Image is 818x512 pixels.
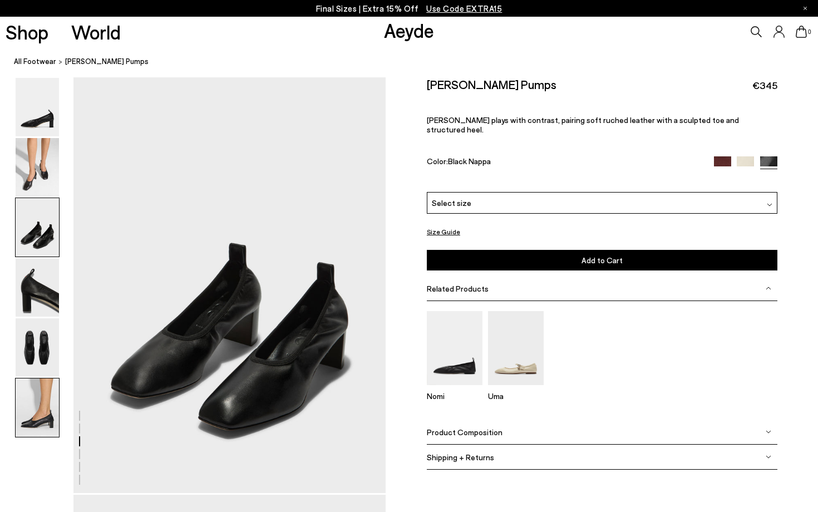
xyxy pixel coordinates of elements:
span: Navigate to /collections/ss25-final-sizes [426,3,502,13]
a: 0 [796,26,807,38]
span: Add to Cart [582,255,623,265]
img: Narissa Ruched Pumps - Image 6 [16,378,59,437]
span: [PERSON_NAME] Pumps [65,56,149,67]
div: Color: [427,156,703,169]
a: Aeyde [384,18,434,42]
img: Narissa Ruched Pumps - Image 4 [16,258,59,317]
p: Uma [488,391,544,401]
p: Nomi [427,391,482,401]
img: Uma Mary-Jane Flats [488,311,544,385]
a: World [71,22,121,42]
img: svg%3E [766,285,771,291]
a: Nomi Ruched Flats Nomi [427,377,482,401]
span: Related Products [427,284,489,293]
img: svg%3E [767,202,772,208]
a: Shop [6,22,48,42]
a: All Footwear [14,56,56,67]
span: Product Composition [427,427,502,437]
nav: breadcrumb [14,47,818,77]
h2: [PERSON_NAME] Pumps [427,77,556,91]
p: Final Sizes | Extra 15% Off [316,2,502,16]
p: [PERSON_NAME] plays with contrast, pairing soft ruched leather with a sculpted toe and structured... [427,115,777,134]
button: Add to Cart [427,250,777,270]
img: svg%3E [766,429,771,435]
img: Narissa Ruched Pumps - Image 3 [16,198,59,257]
img: svg%3E [766,454,771,460]
span: €345 [752,78,777,92]
img: Narissa Ruched Pumps - Image 2 [16,138,59,196]
span: 0 [807,29,812,35]
a: Uma Mary-Jane Flats Uma [488,377,544,401]
button: Size Guide [427,225,460,239]
img: Narissa Ruched Pumps - Image 1 [16,78,59,136]
img: Nomi Ruched Flats [427,311,482,385]
span: Black Nappa [448,156,491,166]
span: Select size [432,197,471,209]
img: Narissa Ruched Pumps - Image 5 [16,318,59,377]
span: Shipping + Returns [427,452,494,462]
